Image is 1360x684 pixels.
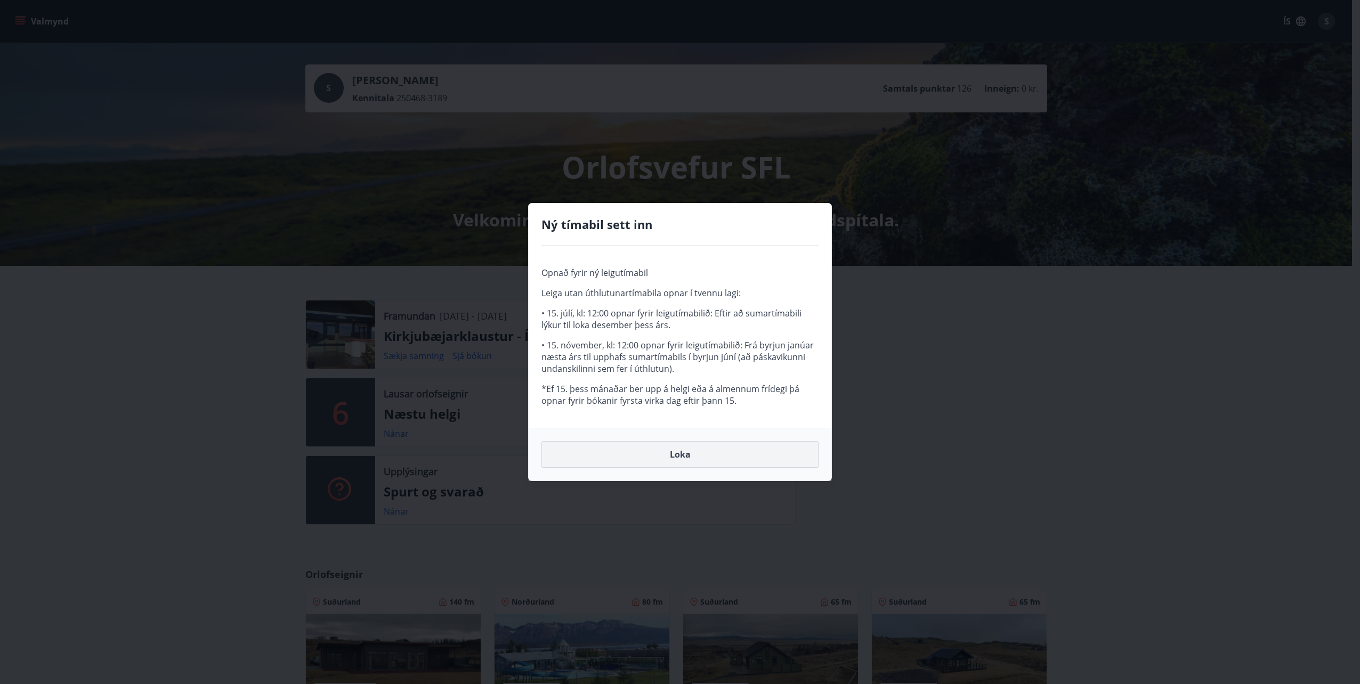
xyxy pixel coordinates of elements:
p: Opnað fyrir ný leigutímabil [541,267,819,279]
h4: Ný tímabil sett inn [541,216,819,232]
p: • 15. nóvember, kl: 12:00 opnar fyrir leigutímabilið: Frá byrjun janúar næsta árs til upphafs sum... [541,339,819,374]
p: *Ef 15. þess mánaðar ber upp á helgi eða á almennum frídegi þá opnar fyrir bókanir fyrsta virka d... [541,383,819,406]
button: Loka [541,441,819,468]
p: Leiga utan úthlutunartímabila opnar í tvennu lagi: [541,287,819,299]
p: • 15. júlí, kl: 12:00 opnar fyrir leigutímabilið: Eftir að sumartímabili lýkur til loka desember ... [541,307,819,331]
